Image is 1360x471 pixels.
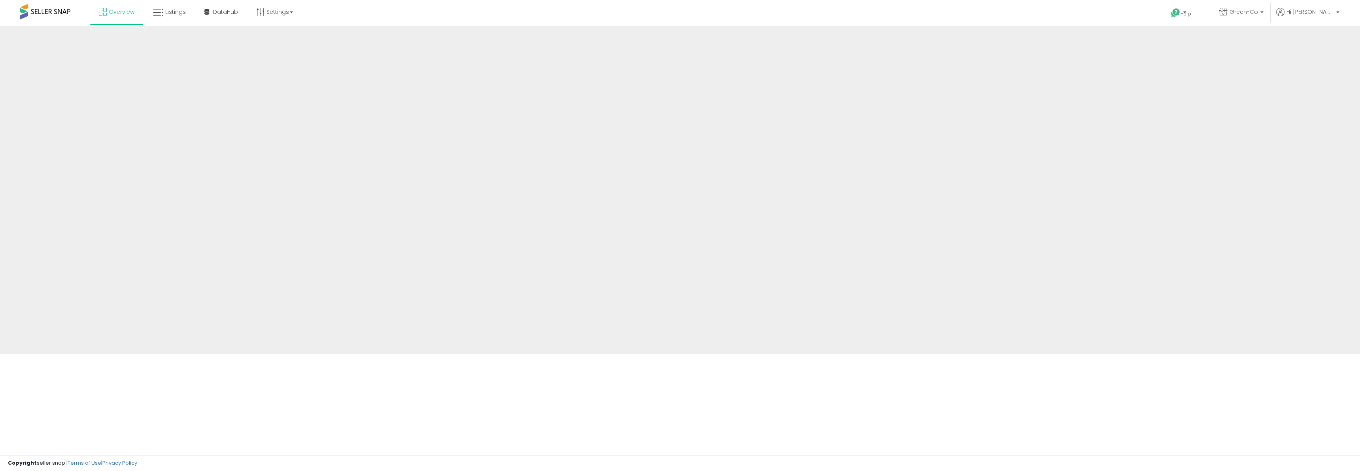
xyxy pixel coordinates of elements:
i: Get Help [1171,8,1181,18]
span: Overview [109,8,134,16]
span: Hi [PERSON_NAME] [1286,8,1334,16]
span: Green-Co [1230,8,1258,16]
a: Hi [PERSON_NAME] [1276,8,1339,26]
a: Help [1165,2,1207,26]
span: Listings [165,8,186,16]
span: DataHub [213,8,238,16]
span: Help [1181,10,1191,17]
